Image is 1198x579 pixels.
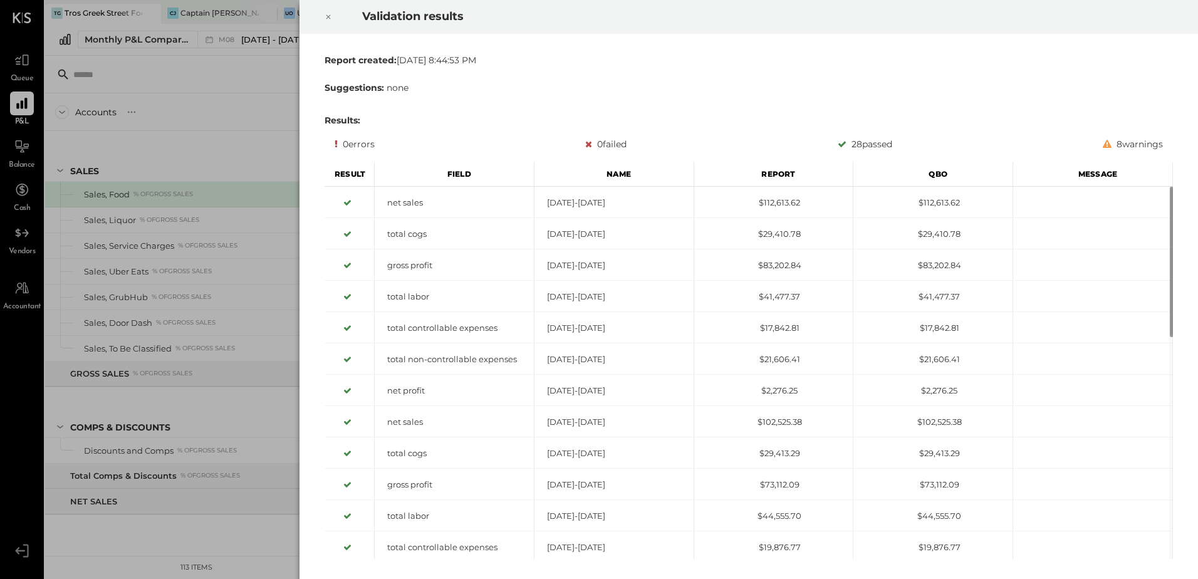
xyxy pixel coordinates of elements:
div: [DATE]-[DATE] [534,385,694,397]
div: [DATE]-[DATE] [534,479,694,491]
div: gross profit [375,259,534,271]
div: [DATE]-[DATE] [534,291,694,303]
div: Field [375,162,534,187]
div: [DATE]-[DATE] [534,197,694,209]
div: Name [534,162,694,187]
div: 8 warnings [1103,137,1163,152]
div: $102,525.38 [853,416,1013,428]
div: $83,202.84 [694,259,853,271]
div: $41,477.37 [694,291,853,303]
div: Message [1013,162,1173,187]
div: 28 passed [838,137,892,152]
div: $73,112.09 [694,479,853,491]
div: gross profit [375,479,534,491]
b: Report created: [325,55,397,66]
div: net profit [375,385,534,397]
div: net sales [375,416,534,428]
div: $21,606.41 [694,353,853,365]
div: $29,410.78 [853,228,1013,240]
div: $19,876.77 [694,541,853,553]
div: [DATE]-[DATE] [534,322,694,334]
div: $17,842.81 [853,322,1013,334]
b: Suggestions: [325,82,384,93]
div: total labor [375,510,534,522]
div: [DATE]-[DATE] [534,541,694,553]
div: Result [325,162,375,187]
div: $112,613.62 [853,197,1013,209]
b: Results: [325,115,360,126]
div: $112,613.62 [694,197,853,209]
div: [DATE] 8:44:53 PM [325,54,1173,66]
div: total cogs [375,447,534,459]
div: total cogs [375,228,534,240]
div: [DATE]-[DATE] [534,353,694,365]
div: Report [694,162,854,187]
div: $29,410.78 [694,228,853,240]
div: $44,555.70 [853,510,1013,522]
h2: Validation results [362,1,1031,32]
div: [DATE]-[DATE] [534,228,694,240]
div: 0 errors [335,137,375,152]
div: $102,525.38 [694,416,853,428]
div: $17,842.81 [694,322,853,334]
div: $83,202.84 [853,259,1013,271]
span: none [387,82,409,93]
div: $44,555.70 [694,510,853,522]
div: $19,876.77 [853,541,1013,553]
div: [DATE]-[DATE] [534,416,694,428]
div: $41,477.37 [853,291,1013,303]
div: total labor [375,291,534,303]
div: total controllable expenses [375,322,534,334]
div: $2,276.25 [694,385,853,397]
div: $2,276.25 [853,385,1013,397]
div: [DATE]-[DATE] [534,259,694,271]
div: $21,606.41 [853,353,1013,365]
div: [DATE]-[DATE] [534,447,694,459]
div: Qbo [853,162,1013,187]
div: total non-controllable expenses [375,353,534,365]
div: $29,413.29 [853,447,1013,459]
div: total controllable expenses [375,541,534,553]
div: [DATE]-[DATE] [534,510,694,522]
div: 0 failed [585,137,627,152]
div: $29,413.29 [694,447,853,459]
div: net sales [375,197,534,209]
div: $73,112.09 [853,479,1013,491]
